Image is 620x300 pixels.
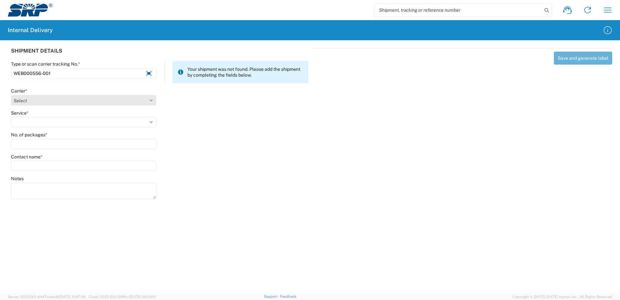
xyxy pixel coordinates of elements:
label: Type or scan carrier tracking No. [11,61,80,67]
a: Support [264,294,280,298]
a: Feedback [280,294,296,298]
span: [DATE] 10:47:06 [59,295,86,299]
label: No. of packages [11,132,47,138]
label: Carrier [11,88,27,94]
input: Shipment, tracking or reference number [374,4,542,16]
span: Client: 2025.19.0-129fbcf [89,295,156,299]
span: Server: 2025.19.0-d447cefac8f [8,295,86,299]
span: [DATE] 09:39:01 [130,295,156,299]
label: Contact name [11,154,42,160]
span: Copyright © [DATE]-[DATE] Agistix Inc., All Rights Reserved [512,294,612,300]
span: Your shipment was not found. Please add the shipment by completing the fields below. [187,66,303,78]
img: srp [8,4,53,17]
label: Service [11,110,29,116]
div: SHIPMENT DETAILS [11,48,308,61]
label: Notes [11,176,24,181]
h2: Internal Delivery [8,26,53,34]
